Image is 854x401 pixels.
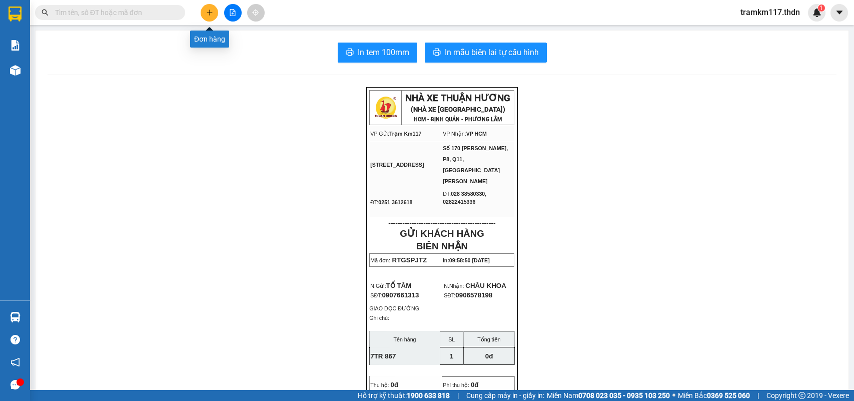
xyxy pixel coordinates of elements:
strong: 1900 633 818 [407,391,450,399]
span: VP HCM [466,131,487,137]
span: 0907661313 [382,291,419,299]
span: Miền Nam [547,390,670,401]
button: file-add [224,4,242,22]
span: Phí thu hộ: [443,382,469,388]
span: GIAO DỌC ĐƯỜNG: [369,305,421,311]
span: 0đ [471,381,479,388]
button: aim [247,4,265,22]
span: Thu hộ: [370,382,389,388]
span: notification [11,357,20,367]
span: 1 [450,352,453,360]
span: 028 38580330, 02822415336 [443,191,486,205]
span: N.Nhận: [444,283,464,289]
span: CHÂU KHOA [465,282,506,289]
span: printer [346,48,354,58]
span: VP Gửi: [370,131,389,137]
input: Tìm tên, số ĐT hoặc mã đơn [55,7,173,18]
span: 7TR 867 [370,352,396,360]
span: Cung cấp máy in - giấy in: [466,390,544,401]
span: TỐ TÂM [386,282,412,289]
span: SL [448,336,455,342]
span: 09:58:50 [DATE] [449,257,490,263]
span: Hỗ trợ kỹ thuật: [358,390,450,401]
span: 0đ [391,381,399,388]
strong: 0708 023 035 - 0935 103 250 [578,391,670,399]
strong: (NHÀ XE [GEOGRAPHIC_DATA]) [411,106,505,113]
div: Đơn hàng [190,31,229,48]
button: plus [201,4,218,22]
span: | [757,390,759,401]
span: 0251 3612618 [378,199,412,205]
span: Miền Bắc [678,390,750,401]
img: logo-vxr [9,7,22,22]
span: printer [433,48,441,58]
span: | [457,390,459,401]
span: N.Gửi: [370,283,411,289]
button: caret-down [830,4,848,22]
span: VP Nhận: [443,131,466,137]
span: aim [252,9,259,16]
span: In: [443,257,490,263]
span: search [42,9,49,16]
span: Ghi chú: [369,315,389,321]
span: In tem 100mm [358,46,409,59]
img: logo [373,95,398,120]
span: In mẫu biên lai tự cấu hình [445,46,539,59]
span: ĐT: [370,199,378,205]
span: Tên hàng [393,336,416,342]
img: icon-new-feature [812,8,821,17]
sup: 1 [818,5,825,12]
span: ⚪️ [672,393,675,397]
span: Tổng tiền [477,336,501,342]
strong: GỬI KHÁCH HÀNG [400,228,484,239]
span: copyright [798,392,805,399]
span: 1 [819,5,823,12]
img: warehouse-icon [10,65,21,76]
span: caret-down [835,8,844,17]
span: Trạm Km117 [389,131,421,137]
span: plus [206,9,213,16]
strong: NHÀ XE THUẬN HƯƠNG [405,93,510,104]
strong: 0369 525 060 [707,391,750,399]
img: solution-icon [10,40,21,51]
span: 0đ [485,352,493,360]
img: warehouse-icon [10,312,21,322]
span: [STREET_ADDRESS] [370,162,424,168]
button: printerIn tem 100mm [338,43,417,63]
span: message [11,380,20,389]
span: Mã đơn: [370,257,390,263]
span: SĐT: [444,292,455,298]
button: printerIn mẫu biên lai tự cấu hình [425,43,547,63]
strong: BIÊN NHẬN [416,241,468,251]
span: Số 170 [PERSON_NAME], P8, Q11, [GEOGRAPHIC_DATA][PERSON_NAME] [443,145,508,184]
span: 0906578198 [455,291,492,299]
span: file-add [229,9,236,16]
span: ---------------------------------------------- [388,219,495,227]
strong: HCM - ĐỊNH QUÁN - PHƯƠNG LÂM [414,116,502,123]
span: RTGSPJTZ [392,256,427,264]
span: SĐT: [370,292,419,298]
span: tramkm117.thdn [732,6,808,19]
span: ĐT: [443,191,451,197]
span: question-circle [11,335,20,344]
